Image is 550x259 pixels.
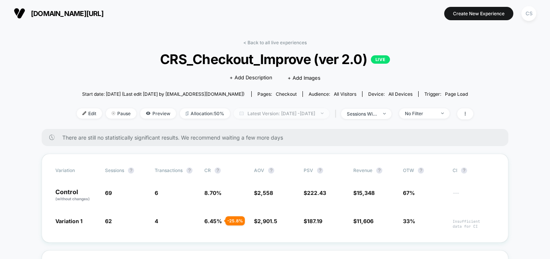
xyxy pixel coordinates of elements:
[383,113,386,114] img: end
[388,91,412,97] span: all devices
[14,8,25,19] img: Visually logo
[257,218,277,224] span: 2,901.5
[257,190,273,196] span: 2,558
[403,218,415,224] span: 33%
[155,218,158,224] span: 4
[403,167,445,174] span: OTW
[254,167,264,173] span: AOV
[519,6,539,21] button: CS
[112,111,115,115] img: end
[186,167,192,174] button: ?
[254,218,277,224] span: $
[106,108,136,119] span: Pause
[77,108,102,119] span: Edit
[307,218,322,224] span: 187.19
[215,167,221,174] button: ?
[276,91,297,97] span: checkout
[204,167,211,173] span: CR
[353,190,375,196] span: $
[82,111,86,115] img: edit
[55,167,97,174] span: Variation
[55,218,82,224] span: Variation 1
[288,75,320,81] span: + Add Images
[304,218,322,224] span: $
[254,190,273,196] span: $
[155,190,158,196] span: 6
[239,111,244,115] img: calendar
[445,91,468,97] span: Page Load
[105,218,112,224] span: 62
[304,190,326,196] span: $
[403,190,415,196] span: 67%
[357,218,374,224] span: 11,606
[453,191,495,202] span: ---
[257,91,297,97] div: Pages:
[453,167,495,174] span: CI
[62,134,493,141] span: There are still no statistically significant results. We recommend waiting a few more days
[347,111,377,117] div: sessions with impression
[55,189,97,202] p: Control
[371,55,390,64] p: LIVE
[186,111,189,116] img: rebalance
[461,167,467,174] button: ?
[334,91,356,97] span: All Visitors
[55,196,90,201] span: (without changes)
[424,91,468,97] div: Trigger:
[268,167,274,174] button: ?
[230,74,272,82] span: + Add Description
[204,218,222,224] span: 6.45 %
[357,190,375,196] span: 15,348
[11,7,106,19] button: [DOMAIN_NAME][URL]
[128,167,134,174] button: ?
[234,108,329,119] span: Latest Version: [DATE] - [DATE]
[321,113,324,114] img: end
[105,190,112,196] span: 69
[105,167,124,173] span: Sessions
[453,219,495,229] span: Insufficient data for CI
[204,190,222,196] span: 8.70 %
[304,167,313,173] span: PSV
[31,10,104,18] span: [DOMAIN_NAME][URL]
[418,167,424,174] button: ?
[441,113,444,114] img: end
[444,7,513,20] button: Create New Experience
[405,111,435,116] div: No Filter
[155,167,183,173] span: Transactions
[225,216,245,225] div: - 25.8 %
[180,108,230,119] span: Allocation: 50%
[362,91,418,97] span: Device:
[353,167,372,173] span: Revenue
[317,167,323,174] button: ?
[333,108,341,119] span: |
[82,91,244,97] span: Start date: [DATE] (Last edit [DATE] by [EMAIL_ADDRESS][DOMAIN_NAME])
[521,6,536,21] div: CS
[307,190,326,196] span: 222.43
[243,40,307,45] a: < Back to all live experiences
[376,167,382,174] button: ?
[97,51,453,67] span: CRS_Checkout_Improve (ver 2.0)
[309,91,356,97] div: Audience:
[140,108,176,119] span: Preview
[353,218,374,224] span: $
